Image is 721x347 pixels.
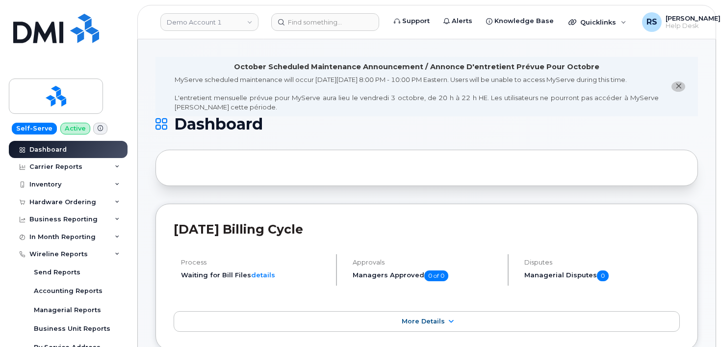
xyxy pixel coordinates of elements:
div: MyServe scheduled maintenance will occur [DATE][DATE] 8:00 PM - 10:00 PM Eastern. Users will be u... [175,75,659,111]
a: details [251,271,275,279]
h4: Process [181,259,328,266]
span: 0 [597,270,609,281]
h4: Disputes [524,259,680,266]
h5: Managerial Disputes [524,270,680,281]
span: More Details [402,318,445,325]
li: Waiting for Bill Files [181,270,328,280]
button: close notification [671,81,685,92]
h4: Approvals [353,259,499,266]
span: 0 of 0 [424,270,448,281]
div: October Scheduled Maintenance Announcement / Annonce D'entretient Prévue Pour Octobre [234,62,599,72]
h5: Managers Approved [353,270,499,281]
h2: [DATE] Billing Cycle [174,222,680,237]
span: Dashboard [174,117,263,132]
